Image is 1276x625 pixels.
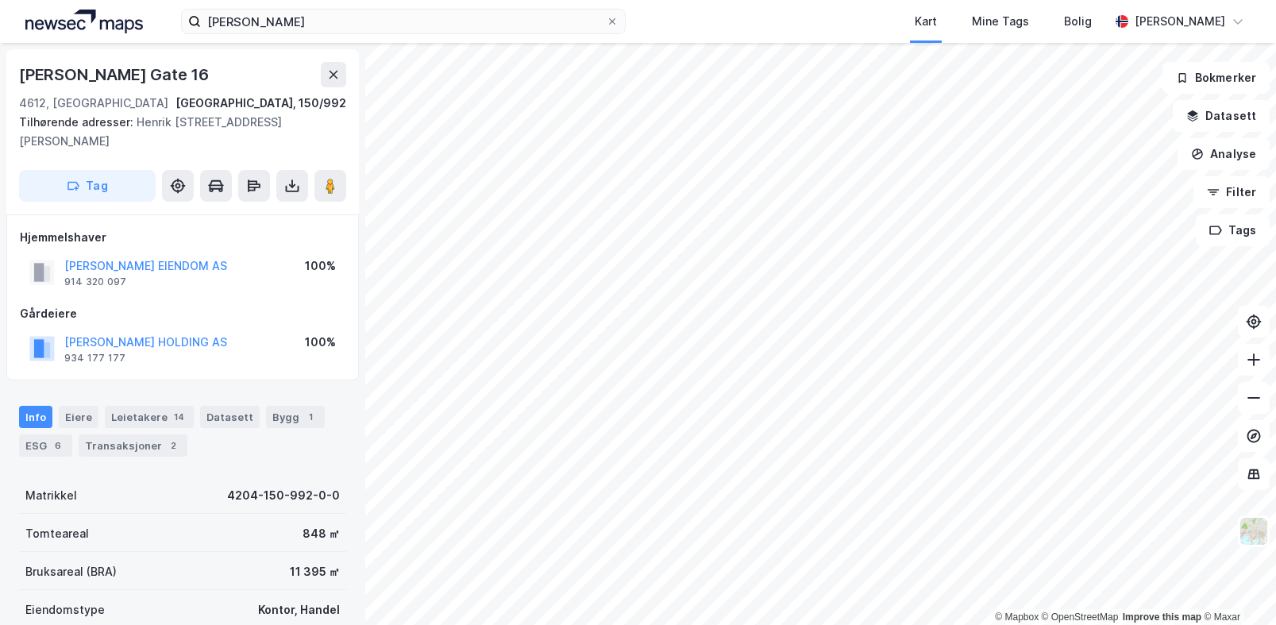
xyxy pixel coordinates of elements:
[290,562,340,581] div: 11 395 ㎡
[19,406,52,428] div: Info
[1135,12,1225,31] div: [PERSON_NAME]
[201,10,606,33] input: Søk på adresse, matrikkel, gårdeiere, leietakere eller personer
[1064,12,1092,31] div: Bolig
[1178,138,1270,170] button: Analyse
[200,406,260,428] div: Datasett
[25,562,117,581] div: Bruksareal (BRA)
[1239,516,1269,546] img: Z
[64,276,126,288] div: 914 320 097
[79,434,187,457] div: Transaksjoner
[64,352,125,365] div: 934 177 177
[995,611,1039,623] a: Mapbox
[227,486,340,505] div: 4204-150-992-0-0
[1123,611,1201,623] a: Improve this map
[1193,176,1270,208] button: Filter
[25,600,105,619] div: Eiendomstype
[50,438,66,453] div: 6
[1196,214,1270,246] button: Tags
[20,228,345,247] div: Hjemmelshaver
[305,257,336,276] div: 100%
[171,409,187,425] div: 14
[305,333,336,352] div: 100%
[19,170,156,202] button: Tag
[20,304,345,323] div: Gårdeiere
[165,438,181,453] div: 2
[303,409,318,425] div: 1
[1042,611,1119,623] a: OpenStreetMap
[175,94,346,113] div: [GEOGRAPHIC_DATA], 150/992
[1197,549,1276,625] iframe: Chat Widget
[266,406,325,428] div: Bygg
[19,113,333,151] div: Henrik [STREET_ADDRESS][PERSON_NAME]
[1173,100,1270,132] button: Datasett
[105,406,194,428] div: Leietakere
[19,434,72,457] div: ESG
[258,600,340,619] div: Kontor, Handel
[19,62,212,87] div: [PERSON_NAME] Gate 16
[19,115,137,129] span: Tilhørende adresser:
[25,10,143,33] img: logo.a4113a55bc3d86da70a041830d287a7e.svg
[915,12,937,31] div: Kart
[1162,62,1270,94] button: Bokmerker
[59,406,98,428] div: Eiere
[303,524,340,543] div: 848 ㎡
[25,524,89,543] div: Tomteareal
[19,94,168,113] div: 4612, [GEOGRAPHIC_DATA]
[1197,549,1276,625] div: Kontrollprogram for chat
[25,486,77,505] div: Matrikkel
[972,12,1029,31] div: Mine Tags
